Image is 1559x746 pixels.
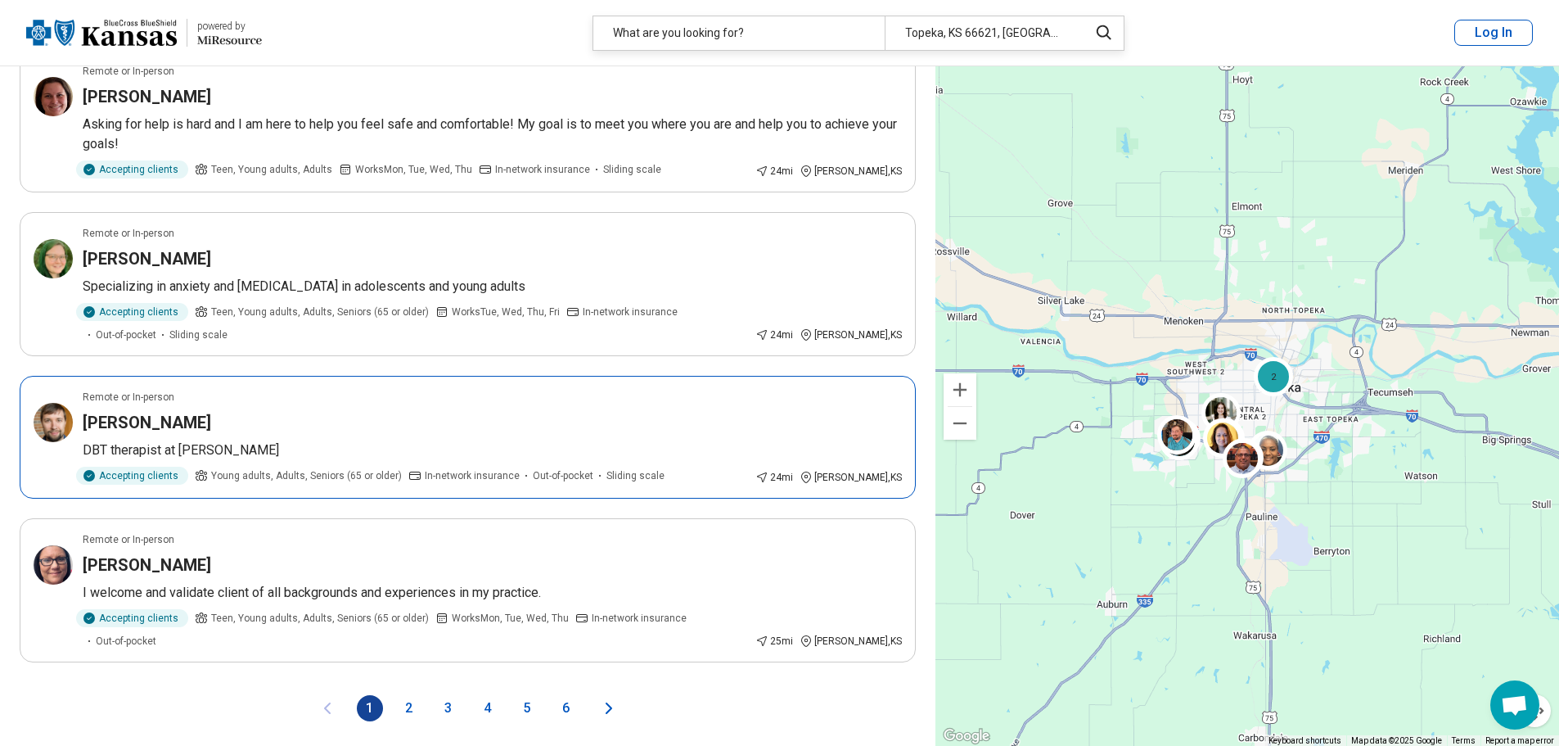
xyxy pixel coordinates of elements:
span: Map data ©2025 Google [1351,736,1442,745]
span: In-network insurance [583,305,678,319]
p: DBT therapist at [PERSON_NAME] [83,441,902,460]
div: [PERSON_NAME] , KS [800,634,902,649]
div: Accepting clients [76,609,188,627]
button: 4 [475,695,501,721]
div: 25 mi [755,634,793,649]
div: [PERSON_NAME] , KS [800,164,902,179]
span: Teen, Young adults, Adults, Seniors (65 or older) [211,305,429,319]
div: What are you looking for? [593,16,885,50]
img: Blue Cross Blue Shield Kansas [26,13,177,52]
button: Previous page [318,695,337,721]
div: 24 mi [755,470,793,485]
span: Sliding scale [169,328,228,342]
p: Asking for help is hard and I am here to help you feel safe and comfortable! My goal is to meet y... [83,115,902,154]
span: In-network insurance [425,468,520,483]
a: Report a map error [1485,736,1554,745]
div: Accepting clients [76,303,188,321]
button: Zoom in [944,373,976,406]
span: In-network insurance [592,611,687,626]
div: Accepting clients [76,467,188,485]
a: Terms (opens in new tab) [1452,736,1476,745]
span: Young adults, Adults, Seniors (65 or older) [211,468,402,483]
button: 1 [357,695,383,721]
h3: [PERSON_NAME] [83,85,211,108]
h3: [PERSON_NAME] [83,554,211,576]
span: Teen, Young adults, Adults [211,162,332,177]
button: 6 [553,695,579,721]
button: 2 [396,695,422,721]
button: 5 [514,695,540,721]
h3: [PERSON_NAME] [83,247,211,270]
p: Remote or In-person [83,390,174,405]
button: Log In [1454,20,1533,46]
span: Sliding scale [603,162,661,177]
span: Works Mon, Tue, Wed, Thu [355,162,472,177]
div: [PERSON_NAME] , KS [800,470,902,485]
span: Out-of-pocket [533,468,593,483]
button: 3 [435,695,462,721]
div: [PERSON_NAME] , KS [800,328,902,342]
p: Remote or In-person [83,226,174,241]
button: Next page [599,695,619,721]
a: Blue Cross Blue Shield Kansaspowered by [26,13,262,52]
span: Works Mon, Tue, Wed, Thu [452,611,569,626]
span: Out-of-pocket [96,328,156,342]
p: Remote or In-person [83,532,174,547]
div: powered by [197,19,262,34]
p: I welcome and validate client of all backgrounds and experiences in my practice. [83,583,902,603]
div: Topeka, KS 66621, [GEOGRAPHIC_DATA] [885,16,1079,50]
button: Zoom out [944,407,976,440]
span: Out-of-pocket [96,634,156,649]
span: In-network insurance [495,162,590,177]
p: Specializing in anxiety and [MEDICAL_DATA] in adolescents and young adults [83,277,902,296]
div: 24 mi [755,164,793,179]
span: Works Tue, Wed, Thu, Fri [452,305,560,319]
div: Accepting clients [76,161,188,179]
div: 2 [1254,357,1293,396]
div: Open chat [1490,680,1539,730]
h3: [PERSON_NAME] [83,411,211,434]
span: Teen, Young adults, Adults, Seniors (65 or older) [211,611,429,626]
div: 24 mi [755,328,793,342]
span: Sliding scale [606,468,665,483]
p: Remote or In-person [83,64,174,79]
